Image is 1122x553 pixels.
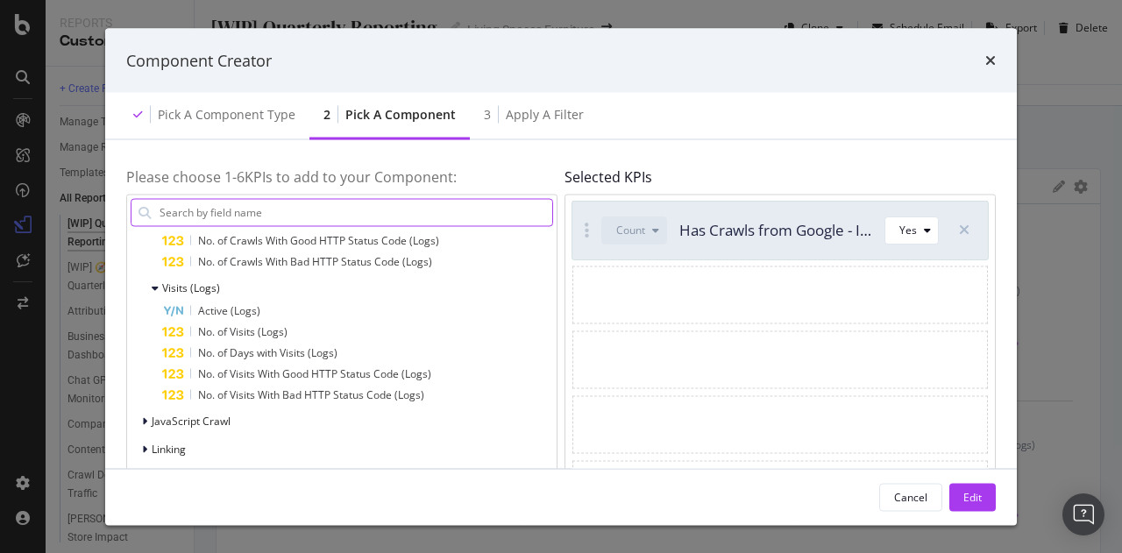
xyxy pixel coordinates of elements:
[198,302,260,317] span: Active (Logs)
[345,106,456,124] div: Pick a Component
[105,28,1017,525] div: modal
[985,49,996,72] div: times
[506,106,584,124] div: Apply a Filter
[601,216,667,244] button: Count
[162,280,220,295] span: Visits (Logs)
[894,489,927,504] div: Cancel
[126,170,557,186] h4: Please choose 1- 6 KPIs to add to your Component:
[616,224,645,235] div: Count
[198,386,424,401] span: No. of Visits With Bad HTTP Status Code (Logs)
[152,414,231,429] span: JavaScript Crawl
[198,253,432,268] span: No. of Crawls With Bad HTTP Status Code (Logs)
[158,199,552,225] input: Search by field name
[152,442,186,457] span: Linking
[323,106,330,124] div: 2
[484,106,491,124] div: 3
[198,323,288,338] span: No. of Visits (Logs)
[884,216,939,244] button: Yes
[679,219,992,239] span: Has Crawls from Google - Indexing Bots (Logs)
[1062,493,1104,535] div: Open Intercom Messenger
[963,489,982,504] div: Edit
[879,483,942,511] button: Cancel
[198,365,431,380] span: No. of Visits With Good HTTP Status Code (Logs)
[126,49,272,72] div: Component Creator
[565,170,996,186] h4: Selected KPIs
[198,344,337,359] span: No. of Days with Visits (Logs)
[198,232,439,247] span: No. of Crawls With Good HTTP Status Code (Logs)
[899,224,917,235] div: Yes
[158,106,295,124] div: Pick a Component type
[949,483,996,511] button: Edit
